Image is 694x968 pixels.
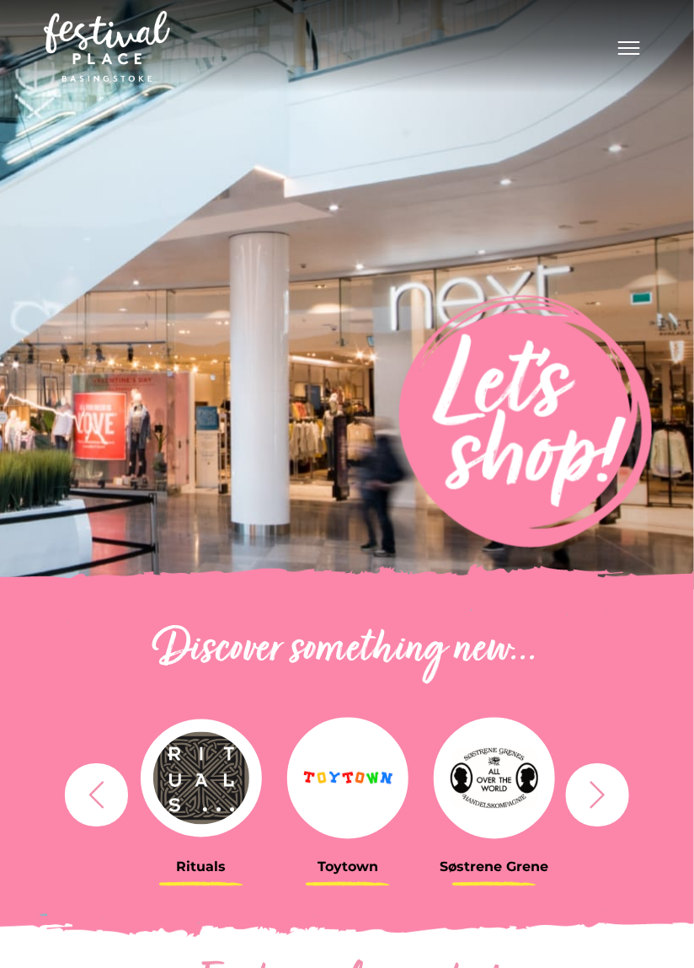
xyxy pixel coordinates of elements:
[287,859,408,875] h3: Toytown
[608,34,650,58] button: Toggle navigation
[141,859,262,875] h3: Rituals
[44,11,170,82] img: Festival Place Logo
[434,859,555,875] h3: Søstrene Grene
[287,711,408,875] a: Toytown
[141,711,262,875] a: Rituals
[434,711,555,875] a: Søstrene Grene
[56,623,638,677] h2: Discover something new...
